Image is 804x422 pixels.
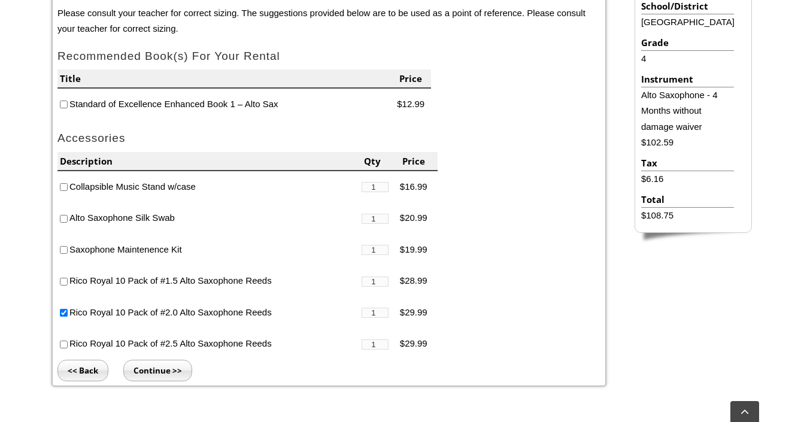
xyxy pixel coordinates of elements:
li: Saxophone Maintenence Kit [57,234,362,266]
li: Alto Saxophone Silk Swab [57,202,362,234]
li: $29.99 [400,297,438,329]
li: Rico Royal 10 Pack of #2.0 Alto Saxophone Reeds [57,297,362,329]
h2: Recommended Book(s) For Your Rental [57,49,601,64]
li: 4 [641,51,734,66]
li: Collapsible Music Stand w/case [57,171,362,203]
li: Total [641,192,734,208]
li: $20.99 [400,202,438,234]
li: $6.16 [641,171,734,187]
li: Price [400,152,438,171]
li: $12.99 [397,89,431,120]
li: $108.75 [641,208,734,223]
li: $16.99 [400,171,438,203]
li: Tax [641,155,734,171]
li: Qty [362,152,400,171]
li: Rico Royal 10 Pack of #2.5 Alto Saxophone Reeds [57,328,362,360]
h2: Accessories [57,131,601,146]
li: Title [57,69,397,89]
input: << Back [57,360,108,381]
li: Alto Saxophone - 4 Months without damage waiver $102.59 [641,87,734,150]
li: $19.99 [400,234,438,266]
li: Instrument [641,71,734,87]
li: Description [57,152,362,171]
li: $28.99 [400,265,438,297]
li: Standard of Excellence Enhanced Book 1 – Alto Sax [57,89,397,120]
img: sidebar-footer.png [635,233,752,244]
li: [GEOGRAPHIC_DATA] [641,14,734,30]
li: Grade [641,35,734,51]
li: Rico Royal 10 Pack of #1.5 Alto Saxophone Reeds [57,265,362,297]
input: Continue >> [123,360,192,381]
li: Price [397,69,431,89]
li: $29.99 [400,328,438,360]
p: Please consult your teacher for correct sizing. The suggestions provided below are to be used as ... [57,5,601,37]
